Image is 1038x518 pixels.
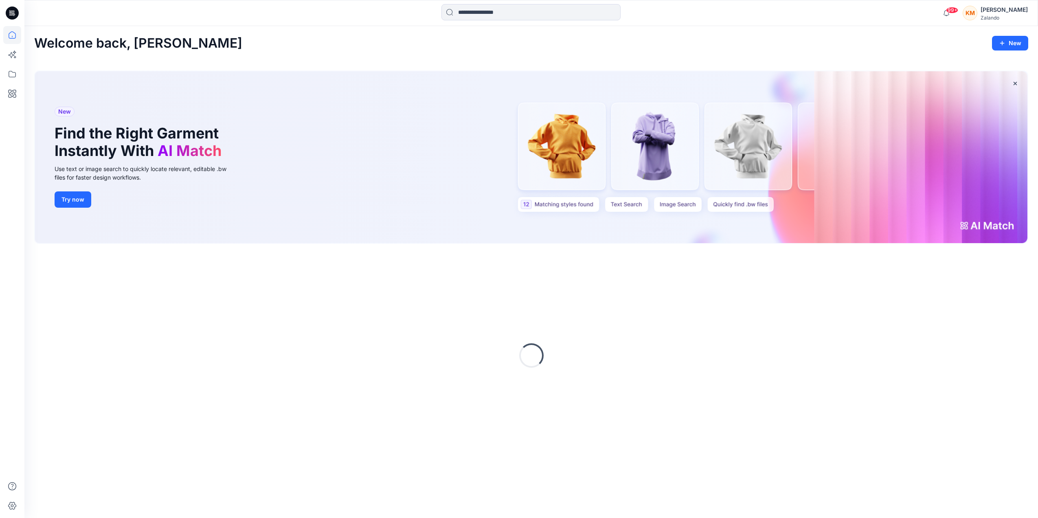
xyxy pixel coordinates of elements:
[981,15,1028,21] div: Zalando
[55,165,238,182] div: Use text or image search to quickly locate relevant, editable .bw files for faster design workflows.
[55,125,226,160] h1: Find the Right Garment Instantly With
[34,36,242,51] h2: Welcome back, [PERSON_NAME]
[158,142,222,160] span: AI Match
[992,36,1028,50] button: New
[55,191,91,208] button: Try now
[963,6,977,20] div: KM
[58,107,71,116] span: New
[981,5,1028,15] div: [PERSON_NAME]
[946,7,958,13] span: 99+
